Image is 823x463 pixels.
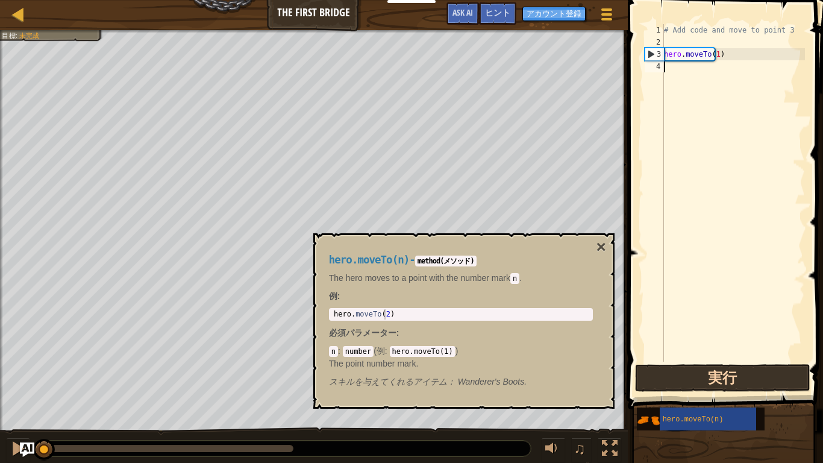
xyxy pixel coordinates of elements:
[571,438,592,462] button: ♫
[663,415,724,424] span: hero.moveTo(n)
[6,438,30,462] button: Ctrl + P: Pause
[598,438,622,462] button: Toggle fullscreen
[574,439,586,458] span: ♫
[2,31,15,39] span: 目標
[645,36,664,48] div: 2
[343,346,374,357] code: number
[329,328,396,338] span: 必須パラメーター
[329,254,593,266] h4: -
[522,7,586,21] button: アカウント登録
[329,291,340,301] strong: :
[510,273,519,284] code: n
[329,377,458,386] span: スキルを与えてくれるアイテム：
[329,254,410,266] span: hero.moveTo(n)
[485,7,510,18] span: ヒント
[446,2,479,25] button: Ask AI
[645,48,664,60] div: 3
[20,443,34,457] button: Ask AI
[390,346,455,357] code: hero.moveTo(1)
[329,377,527,386] em: Wanderer's Boots.
[329,291,337,301] span: 例
[329,357,593,370] p: The point number mark.
[452,7,473,18] span: Ask AI
[385,346,390,356] span: :
[329,272,593,284] p: The hero moves to a point with the number mark .
[19,31,40,39] span: 未完成
[329,346,338,357] code: n
[596,239,606,256] button: ×
[541,438,565,462] button: 音量を調整する
[635,364,810,392] button: 実行
[338,346,343,356] span: :
[645,24,664,36] div: 1
[415,256,477,266] code: method(メソッド)
[377,346,385,356] span: 例
[396,328,399,338] span: :
[16,31,19,39] span: :
[637,409,660,432] img: portrait.png
[329,345,593,369] div: ( )
[592,2,622,31] button: ゲームメニューを見る
[645,60,664,72] div: 4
